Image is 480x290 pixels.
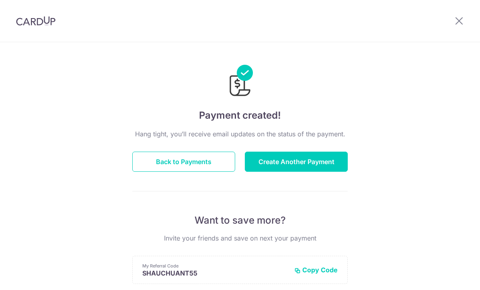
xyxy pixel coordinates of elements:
[132,214,348,227] p: Want to save more?
[132,233,348,243] p: Invite your friends and save on next your payment
[294,266,338,274] button: Copy Code
[227,65,253,99] img: Payments
[132,152,235,172] button: Back to Payments
[142,263,288,269] p: My Referral Code
[132,129,348,139] p: Hang tight, you’ll receive email updates on the status of the payment.
[132,108,348,123] h4: Payment created!
[142,269,288,277] p: SHAUCHUANT55
[245,152,348,172] button: Create Another Payment
[16,16,55,26] img: CardUp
